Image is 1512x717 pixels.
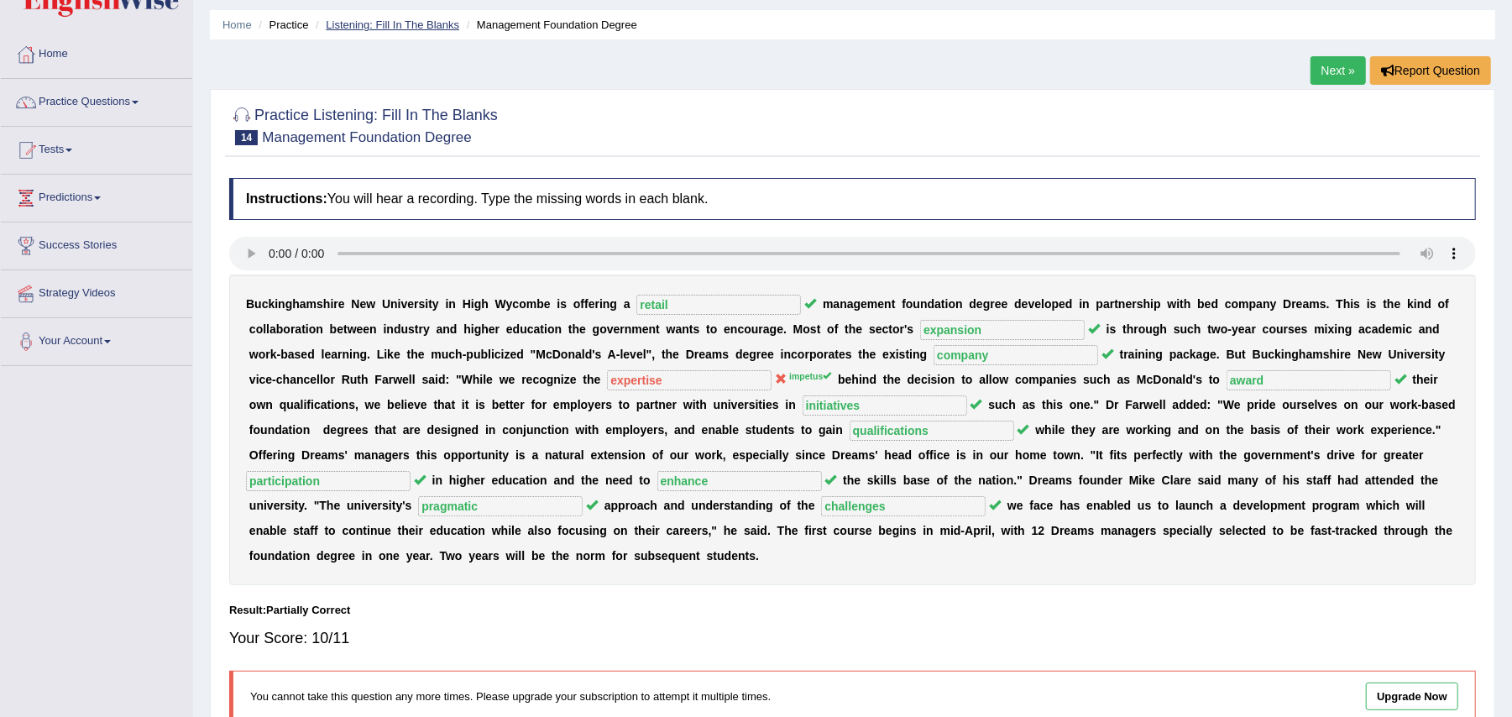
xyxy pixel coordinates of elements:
[513,322,521,336] b: d
[1345,322,1352,336] b: g
[1154,297,1161,311] b: p
[1,222,192,264] a: Success Stories
[849,322,856,336] b: h
[783,322,787,336] b: .
[624,297,630,311] b: a
[520,322,527,336] b: u
[595,297,599,311] b: r
[934,297,941,311] b: a
[1143,297,1151,311] b: h
[1194,322,1201,336] b: h
[827,322,834,336] b: o
[398,297,401,311] b: i
[955,297,963,311] b: n
[949,297,956,311] b: o
[337,322,343,336] b: e
[249,322,256,336] b: c
[1296,297,1303,311] b: e
[1207,322,1211,336] b: t
[759,322,763,336] b: r
[1232,322,1238,336] b: y
[536,297,544,311] b: b
[1407,297,1414,311] b: k
[1263,322,1269,336] b: c
[1276,322,1284,336] b: u
[423,322,430,336] b: y
[309,322,317,336] b: o
[1252,322,1256,336] b: r
[667,322,676,336] b: w
[1205,297,1211,311] b: e
[1326,297,1330,311] b: .
[534,322,541,336] b: a
[867,297,877,311] b: m
[603,297,610,311] b: n
[620,322,624,336] b: r
[1028,297,1035,311] b: v
[892,297,896,311] b: t
[394,322,401,336] b: d
[495,297,506,311] b: W
[506,297,513,311] b: y
[625,322,632,336] b: n
[906,297,913,311] b: o
[1114,297,1118,311] b: t
[1079,297,1082,311] b: i
[1336,297,1343,311] b: T
[222,18,252,31] a: Home
[386,322,394,336] b: n
[432,297,439,311] b: y
[584,297,589,311] b: f
[861,297,867,311] b: e
[363,322,369,336] b: e
[437,322,443,336] b: a
[854,297,861,311] b: g
[1314,322,1324,336] b: m
[970,297,977,311] b: d
[889,322,893,336] b: t
[265,348,269,361] b: r
[463,322,471,336] b: h
[882,322,889,336] b: c
[1351,297,1354,311] b: i
[275,297,278,311] b: i
[1133,322,1138,336] b: r
[407,297,414,311] b: e
[369,322,377,336] b: n
[1311,56,1366,85] a: Next »
[1394,297,1401,311] b: e
[326,18,459,31] a: Listening: Fill In The Blanks
[1372,322,1379,336] b: a
[474,322,482,336] b: g
[1137,297,1143,311] b: s
[976,297,983,311] b: e
[301,322,306,336] b: t
[1103,297,1110,311] b: a
[1138,322,1146,336] b: o
[1337,322,1345,336] b: n
[1269,322,1277,336] b: o
[642,322,649,336] b: e
[262,297,269,311] b: c
[306,297,317,311] b: m
[266,322,269,336] b: l
[908,322,914,336] b: s
[1,79,192,121] a: Practice Questions
[1432,322,1440,336] b: d
[1187,322,1194,336] b: c
[876,322,882,336] b: e
[290,322,295,336] b: r
[1211,322,1221,336] b: w
[1238,322,1245,336] b: e
[519,297,526,311] b: o
[631,322,641,336] b: m
[1118,297,1126,311] b: n
[1232,297,1239,311] b: o
[246,191,327,206] b: Instructions:
[1270,297,1277,311] b: y
[254,297,262,311] b: u
[262,129,472,145] small: Management Foundation Degree
[902,297,906,311] b: f
[317,297,323,311] b: s
[323,297,331,311] b: h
